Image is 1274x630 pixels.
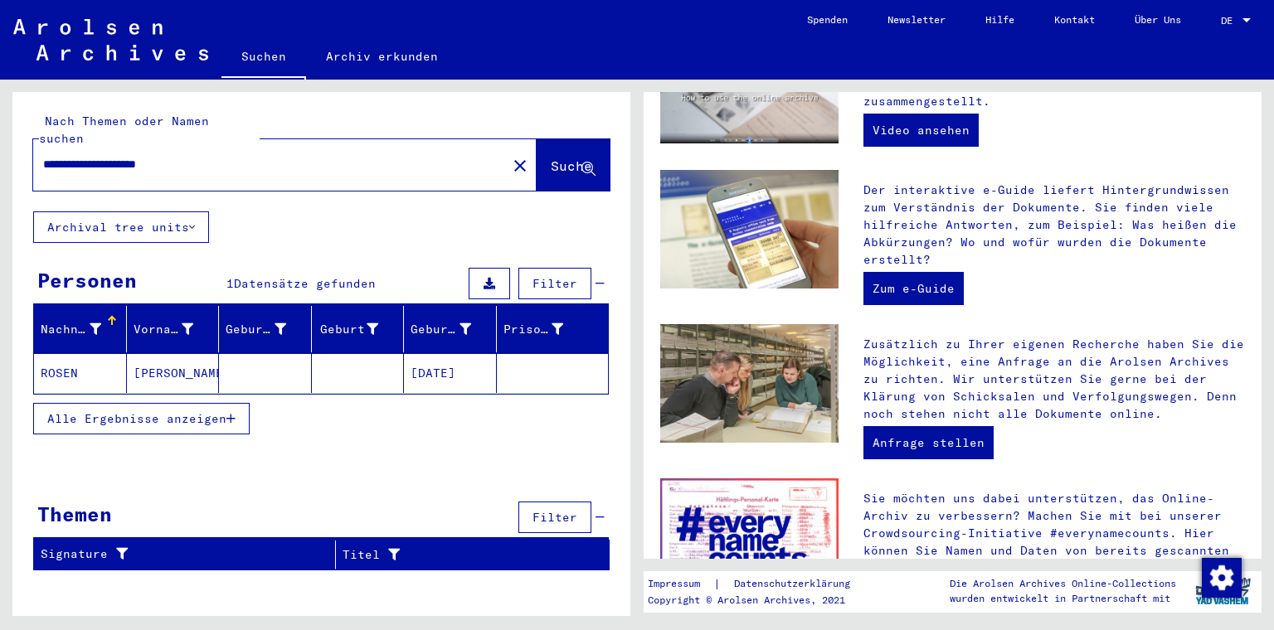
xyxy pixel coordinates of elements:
[648,575,713,593] a: Impressum
[863,272,964,305] a: Zum e-Guide
[41,541,335,568] div: Signature
[318,316,404,342] div: Geburt‏
[863,336,1245,423] p: Zusätzlich zu Ihrer eigenen Recherche haben Sie die Möglichkeit, eine Anfrage an die Arolsen Arch...
[41,321,101,338] div: Nachname
[411,321,471,338] div: Geburtsdatum
[518,502,591,533] button: Filter
[34,353,127,393] mat-cell: ROSEN
[41,316,126,342] div: Nachname
[1192,570,1254,612] img: yv_logo.png
[411,316,496,342] div: Geburtsdatum
[950,576,1176,591] p: Die Arolsen Archives Online-Collections
[660,324,839,443] img: inquiries.jpg
[648,593,870,608] p: Copyright © Arolsen Archives, 2021
[318,321,379,338] div: Geburt‏
[721,575,870,593] a: Datenschutzerklärung
[134,321,194,338] div: Vorname
[234,276,376,291] span: Datensätze gefunden
[537,139,610,191] button: Suche
[863,490,1245,612] p: Sie möchten uns dabei unterstützen, das Online-Archiv zu verbessern? Machen Sie mit bei unserer C...
[660,478,839,605] img: enc.jpg
[863,114,979,147] a: Video ansehen
[41,545,314,563] div: Signature
[503,321,564,338] div: Prisoner #
[648,575,870,593] div: |
[503,316,589,342] div: Prisoner #
[343,541,589,568] div: Titel
[34,306,127,352] mat-header-cell: Nachname
[551,157,592,174] span: Suche
[226,316,311,342] div: Geburtsname
[37,499,112,529] div: Themen
[47,411,226,426] span: Alle Ergebnisse anzeigen
[306,36,458,76] a: Archiv erkunden
[312,306,405,352] mat-header-cell: Geburt‏
[37,265,137,295] div: Personen
[221,36,306,80] a: Suchen
[127,353,220,393] mat-cell: [PERSON_NAME]
[497,306,609,352] mat-header-cell: Prisoner #
[660,46,839,143] img: video.jpg
[1221,15,1239,27] span: DE
[226,321,286,338] div: Geburtsname
[1202,558,1242,598] img: Zustimmung ändern
[33,211,209,243] button: Archival tree units
[863,182,1245,269] p: Der interaktive e-Guide liefert Hintergrundwissen zum Verständnis der Dokumente. Sie finden viele...
[13,19,208,61] img: Arolsen_neg.svg
[226,276,234,291] span: 1
[532,510,577,525] span: Filter
[343,546,568,564] div: Titel
[404,306,497,352] mat-header-cell: Geburtsdatum
[39,114,209,146] mat-label: Nach Themen oder Namen suchen
[134,316,219,342] div: Vorname
[127,306,220,352] mat-header-cell: Vorname
[950,591,1176,606] p: wurden entwickelt in Partnerschaft mit
[532,276,577,291] span: Filter
[518,268,591,299] button: Filter
[404,353,497,393] mat-cell: [DATE]
[863,426,994,459] a: Anfrage stellen
[503,148,537,182] button: Clear
[219,306,312,352] mat-header-cell: Geburtsname
[660,170,839,289] img: eguide.jpg
[33,403,250,434] button: Alle Ergebnisse anzeigen
[510,156,530,176] mat-icon: close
